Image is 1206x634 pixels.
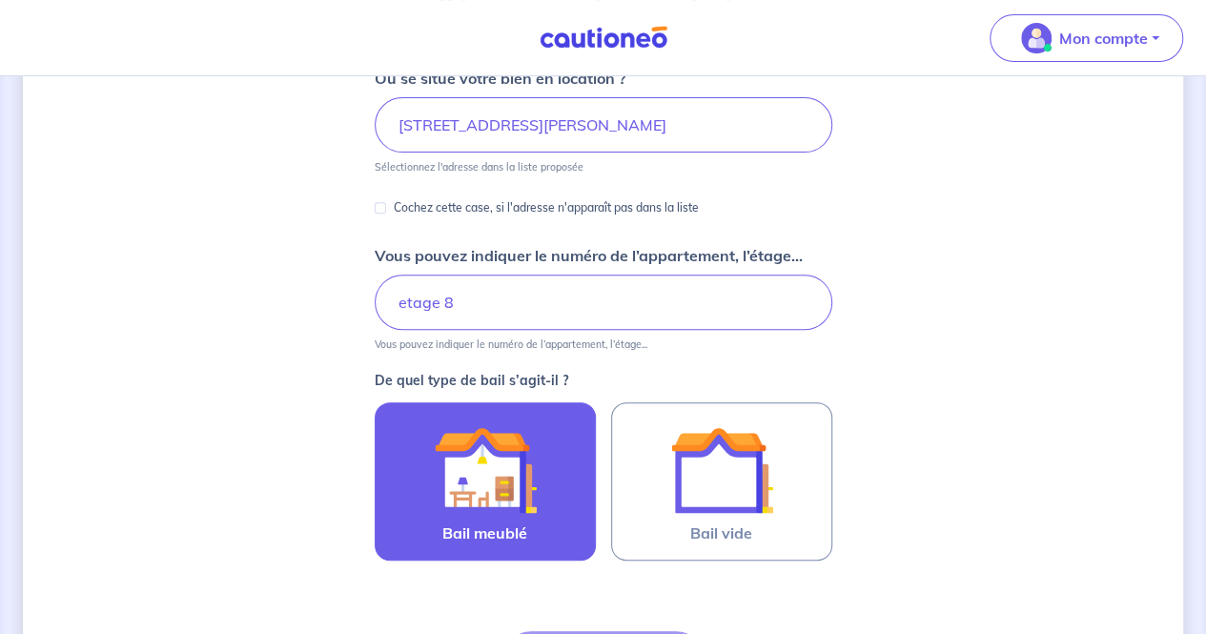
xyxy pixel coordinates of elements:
[1021,23,1052,53] img: illu_account_valid_menu.svg
[1059,27,1148,50] p: Mon compte
[532,26,675,50] img: Cautioneo
[434,419,537,522] img: illu_furnished_lease.svg
[375,160,583,174] p: Sélectionnez l'adresse dans la liste proposée
[375,374,832,387] p: De quel type de bail s’agit-il ?
[990,14,1183,62] button: illu_account_valid_menu.svgMon compte
[375,97,832,153] input: 2 rue de paris, 59000 lille
[375,337,647,351] p: Vous pouvez indiquer le numéro de l’appartement, l’étage...
[375,244,803,267] p: Vous pouvez indiquer le numéro de l’appartement, l’étage...
[394,196,699,219] p: Cochez cette case, si l'adresse n'apparaît pas dans la liste
[375,67,625,90] p: Où se situe votre bien en location ?
[670,419,773,522] img: illu_empty_lease.svg
[442,522,527,544] span: Bail meublé
[375,275,832,330] input: Appartement 2
[690,522,752,544] span: Bail vide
